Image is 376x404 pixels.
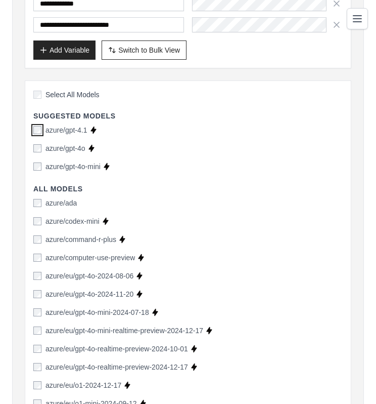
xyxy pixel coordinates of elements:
[45,216,100,226] label: azure/codex-mini
[33,91,41,99] input: Select All Models
[45,161,101,172] label: azure/gpt-4o-mini
[33,381,41,389] input: azure/eu/o1-2024-12-17
[45,143,85,153] label: azure/gpt-4o
[45,271,133,281] label: azure/eu/gpt-4o-2024-08-06
[45,253,135,263] label: azure/computer-use-preview
[45,125,87,135] label: azure/gpt-4.1
[33,126,41,134] input: azure/gpt-4.1
[347,8,368,29] button: Toggle navigation
[33,308,41,316] input: azure/eu/gpt-4o-mini-2024-07-18
[33,217,41,225] input: azure/codex-mini
[33,235,41,244] input: azure/command-r-plus
[33,345,41,353] input: azure/eu/gpt-4o-realtime-preview-2024-10-01
[33,199,41,207] input: azure/ada
[33,363,41,371] input: azure/eu/gpt-4o-realtime-preview-2024-12-17
[33,41,96,60] button: Add Variable
[33,184,343,194] h4: All Models
[33,272,41,280] input: azure/eu/gpt-4o-2024-08-06
[33,254,41,262] input: azure/computer-use-preview
[45,234,116,245] label: azure/command-r-plus
[45,307,149,317] label: azure/eu/gpt-4o-mini-2024-07-18
[33,111,343,121] h4: Suggested Models
[102,41,186,60] button: Switch to Bulk View
[45,362,188,372] label: azure/eu/gpt-4o-realtime-preview-2024-12-17
[45,90,100,100] span: Select All Models
[118,45,180,55] span: Switch to Bulk View
[45,198,77,208] label: azure/ada
[33,163,41,171] input: azure/gpt-4o-mini
[45,380,121,390] label: azure/eu/o1-2024-12-17
[45,326,203,336] label: azure/eu/gpt-4o-mini-realtime-preview-2024-12-17
[45,344,188,354] label: azure/eu/gpt-4o-realtime-preview-2024-10-01
[33,327,41,335] input: azure/eu/gpt-4o-mini-realtime-preview-2024-12-17
[45,289,133,299] label: azure/eu/gpt-4o-2024-11-20
[33,144,41,152] input: azure/gpt-4o
[33,290,41,298] input: azure/eu/gpt-4o-2024-11-20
